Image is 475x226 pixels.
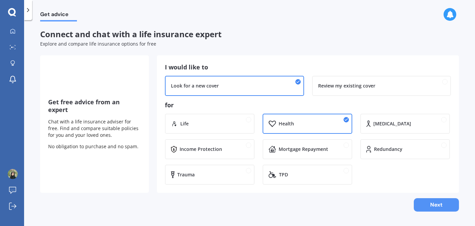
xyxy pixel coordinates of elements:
[279,146,328,153] div: Mortgage Repayment
[269,120,276,127] img: Health
[374,146,402,153] div: Redundancy
[40,41,156,47] span: Explore and compare life insurance options for free
[318,82,375,89] div: Review my existing cover
[171,120,178,127] img: Life
[48,118,141,138] p: Chat with a life insurance adviser for free. Find and compare suitable policies for you and your ...
[171,82,219,89] div: Look for a new cover
[40,11,77,20] span: Get advice
[269,171,276,178] img: TPD
[414,198,459,212] button: Next
[279,171,288,178] div: TPD
[8,169,18,179] img: ACg8ocLEoarR0qGAd6iG_Wo2lWODraT0Kkg1RES3BUsN2RxYVPg5dE8=s96-c
[269,146,276,153] img: Mortgage Repayment
[279,120,294,127] div: Health
[366,120,371,127] img: Cancer
[171,146,177,153] img: Income Protection
[165,101,451,109] h3: for
[171,171,175,178] img: Trauma
[40,29,221,40] span: Connect and chat with a life insurance expert
[373,120,411,127] div: [MEDICAL_DATA]
[48,98,141,114] h3: Get free advice from an expert
[177,171,195,178] div: Trauma
[165,63,451,71] h3: I would like to
[180,146,222,153] div: Income Protection
[366,146,371,153] img: Redundancy
[48,143,141,150] p: No obligation to purchase and no spam.
[180,120,189,127] div: Life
